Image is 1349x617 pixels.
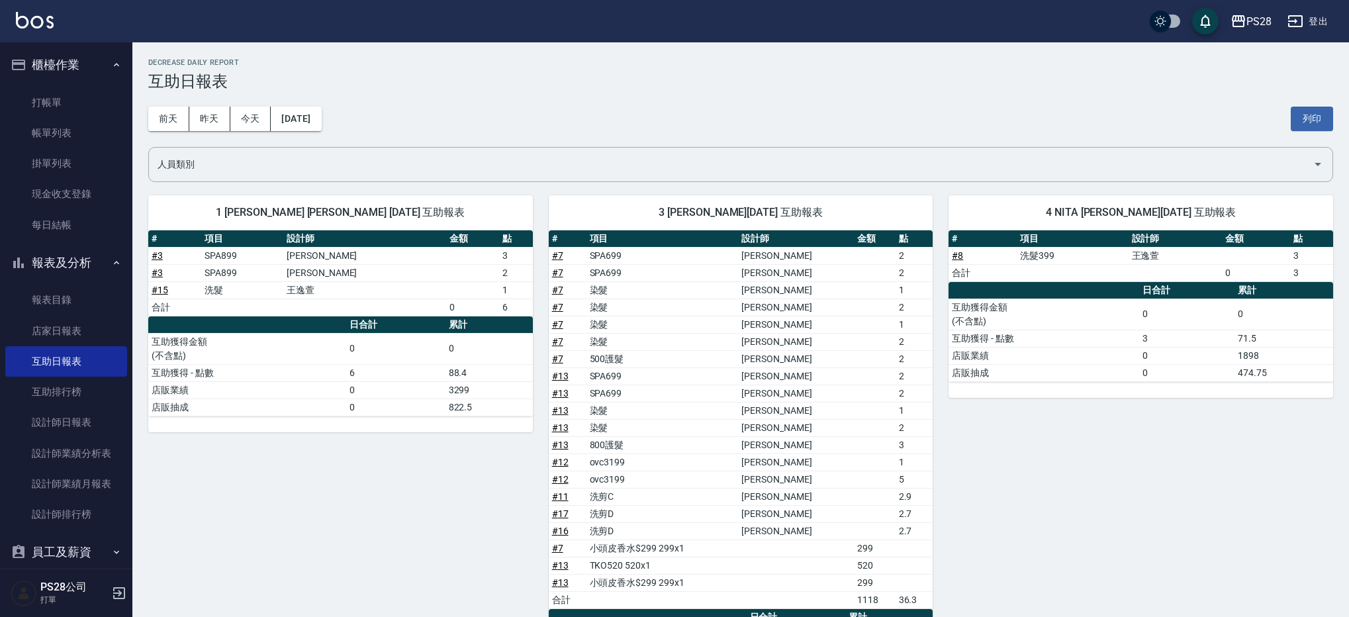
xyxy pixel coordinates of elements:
a: 設計師業績分析表 [5,438,127,469]
a: #3 [152,250,163,261]
td: [PERSON_NAME] [738,264,854,281]
a: #17 [552,508,569,519]
td: 染髮 [586,419,739,436]
th: # [148,230,201,248]
td: 6 [499,299,533,316]
td: 474.75 [1234,364,1333,381]
td: 0 [346,333,445,364]
button: 前天 [148,107,189,131]
td: 店販業績 [949,347,1139,364]
td: 0 [346,399,445,416]
td: 822.5 [445,399,533,416]
a: #7 [552,354,563,364]
td: 3 [1290,264,1333,281]
td: [PERSON_NAME] [738,522,854,540]
td: 1898 [1234,347,1333,364]
td: 店販抽成 [148,399,346,416]
a: #7 [552,302,563,312]
td: SPA699 [586,367,739,385]
td: ovc3199 [586,453,739,471]
a: #7 [552,543,563,553]
a: #13 [552,440,569,450]
table: a dense table [949,282,1333,382]
a: 店家日報表 [5,316,127,346]
td: 染髮 [586,299,739,316]
button: 櫃檯作業 [5,48,127,82]
td: 500護髮 [586,350,739,367]
td: 合計 [148,299,201,316]
td: [PERSON_NAME] [738,247,854,264]
a: #12 [552,474,569,485]
button: PS28 [1225,8,1277,35]
a: #7 [552,267,563,278]
td: 1118 [854,591,896,608]
a: #11 [552,491,569,502]
th: 項目 [586,230,739,248]
td: 王逸萱 [283,281,446,299]
td: 互助獲得 - 點數 [148,364,346,381]
td: 6 [346,364,445,381]
td: 1 [896,453,933,471]
a: #7 [552,250,563,261]
th: 設計師 [738,230,854,248]
th: 項目 [1017,230,1128,248]
td: 互助獲得金額 (不含點) [148,333,346,364]
td: [PERSON_NAME] [738,316,854,333]
td: [PERSON_NAME] [738,471,854,488]
button: 今天 [230,107,271,131]
td: [PERSON_NAME] [283,247,446,264]
a: 報表目錄 [5,285,127,315]
th: 累計 [1234,282,1333,299]
button: Open [1307,154,1328,175]
td: 0 [446,299,499,316]
td: [PERSON_NAME] [738,281,854,299]
a: 互助排行榜 [5,377,127,407]
img: Logo [16,12,54,28]
td: 2 [896,350,933,367]
a: #15 [152,285,168,295]
td: 染髮 [586,402,739,419]
td: 3 [896,436,933,453]
p: 打單 [40,594,108,606]
button: 報表及分析 [5,246,127,280]
td: 2 [896,419,933,436]
td: 299 [854,574,896,591]
span: 1 [PERSON_NAME] [PERSON_NAME] [DATE] 互助報表 [164,206,517,219]
td: 800護髮 [586,436,739,453]
a: #13 [552,422,569,433]
input: 人員名稱 [154,153,1307,176]
td: 2 [896,385,933,402]
td: 88.4 [445,364,533,381]
button: 登出 [1282,9,1333,34]
td: [PERSON_NAME] [738,367,854,385]
td: [PERSON_NAME] [738,419,854,436]
td: 1 [896,402,933,419]
button: 列印 [1291,107,1333,131]
td: 2 [896,333,933,350]
td: [PERSON_NAME] [738,299,854,316]
a: 現金收支登錄 [5,179,127,209]
button: 員工及薪資 [5,535,127,569]
td: SPA899 [201,264,283,281]
td: 71.5 [1234,330,1333,347]
td: [PERSON_NAME] [738,505,854,522]
td: 店販抽成 [949,364,1139,381]
td: ovc3199 [586,471,739,488]
td: SPA699 [586,264,739,281]
a: 掛單列表 [5,148,127,179]
td: 店販業績 [148,381,346,399]
th: # [549,230,586,248]
a: #7 [552,336,563,347]
td: 小頭皮香水$299 299x1 [586,540,739,557]
td: 1 [896,316,933,333]
th: 設計師 [1129,230,1222,248]
td: 36.3 [896,591,933,608]
th: 點 [896,230,933,248]
td: [PERSON_NAME] [738,385,854,402]
th: 金額 [446,230,499,248]
td: [PERSON_NAME] [738,488,854,505]
a: 設計師排行榜 [5,499,127,530]
button: save [1192,8,1219,34]
td: 0 [445,333,533,364]
td: SPA699 [586,247,739,264]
